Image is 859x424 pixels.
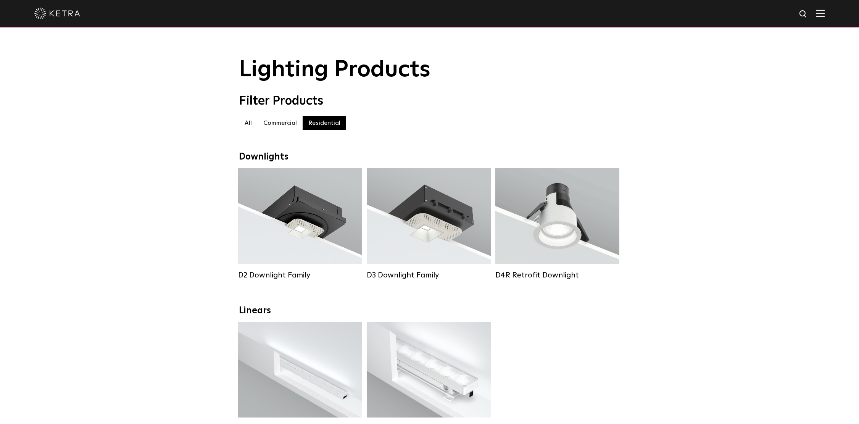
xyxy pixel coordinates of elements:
span: Lighting Products [239,58,430,81]
a: D3 Downlight Family Lumen Output:700 / 900 / 1100Colors:White / Black / Silver / Bronze / Paintab... [367,168,491,280]
img: ketra-logo-2019-white [34,8,80,19]
label: All [239,116,258,130]
div: Downlights [239,152,620,163]
div: Filter Products [239,94,620,108]
div: Linears [239,305,620,316]
img: Hamburger%20Nav.svg [816,10,825,17]
a: D2 Downlight Family Lumen Output:1200Colors:White / Black / Gloss Black / Silver / Bronze / Silve... [238,168,362,280]
label: Commercial [258,116,303,130]
div: D2 Downlight Family [238,271,362,280]
img: search icon [799,10,808,19]
label: Residential [303,116,346,130]
div: D4R Retrofit Downlight [495,271,619,280]
a: D4R Retrofit Downlight Lumen Output:800Colors:White / BlackBeam Angles:15° / 25° / 40° / 60°Watta... [495,168,619,280]
div: D3 Downlight Family [367,271,491,280]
